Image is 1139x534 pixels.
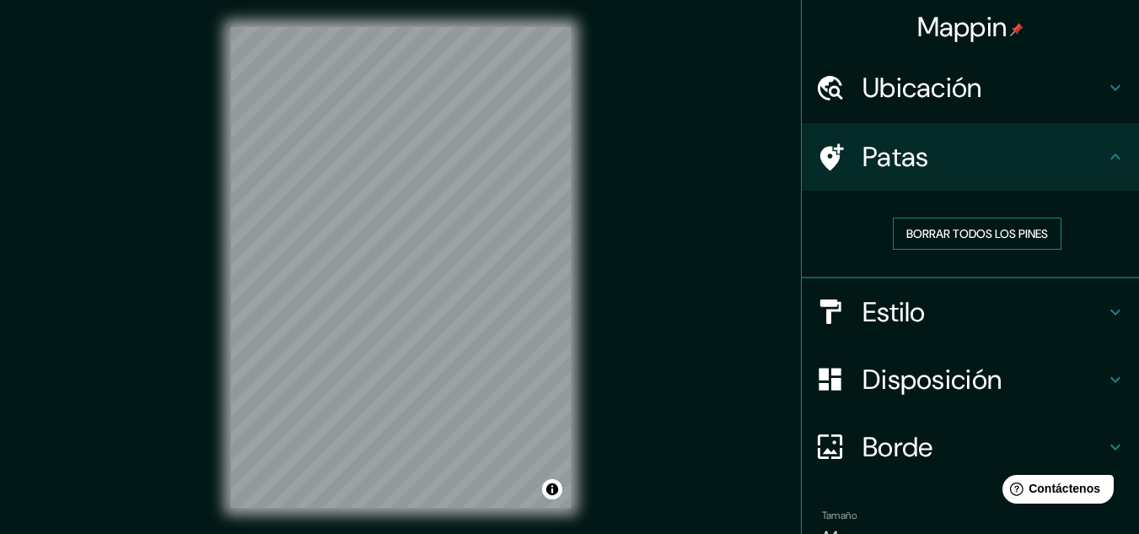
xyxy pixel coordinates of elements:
font: Tamaño [822,509,857,522]
div: Borde [802,413,1139,481]
div: Patas [802,123,1139,191]
img: pin-icon.png [1010,23,1023,36]
button: Activar o desactivar atribución [542,479,562,499]
font: Estilo [862,294,926,330]
div: Estilo [802,278,1139,346]
font: Disposición [862,362,1002,397]
div: Ubicación [802,54,1139,121]
iframe: Lanzador de widgets de ayuda [989,468,1120,515]
div: Disposición [802,346,1139,413]
font: Borrar todos los pines [906,226,1048,241]
font: Patas [862,139,929,175]
font: Borde [862,429,933,465]
font: Ubicación [862,70,982,105]
button: Borrar todos los pines [893,218,1061,250]
canvas: Mapa [231,27,571,508]
font: Mappin [917,9,1007,45]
